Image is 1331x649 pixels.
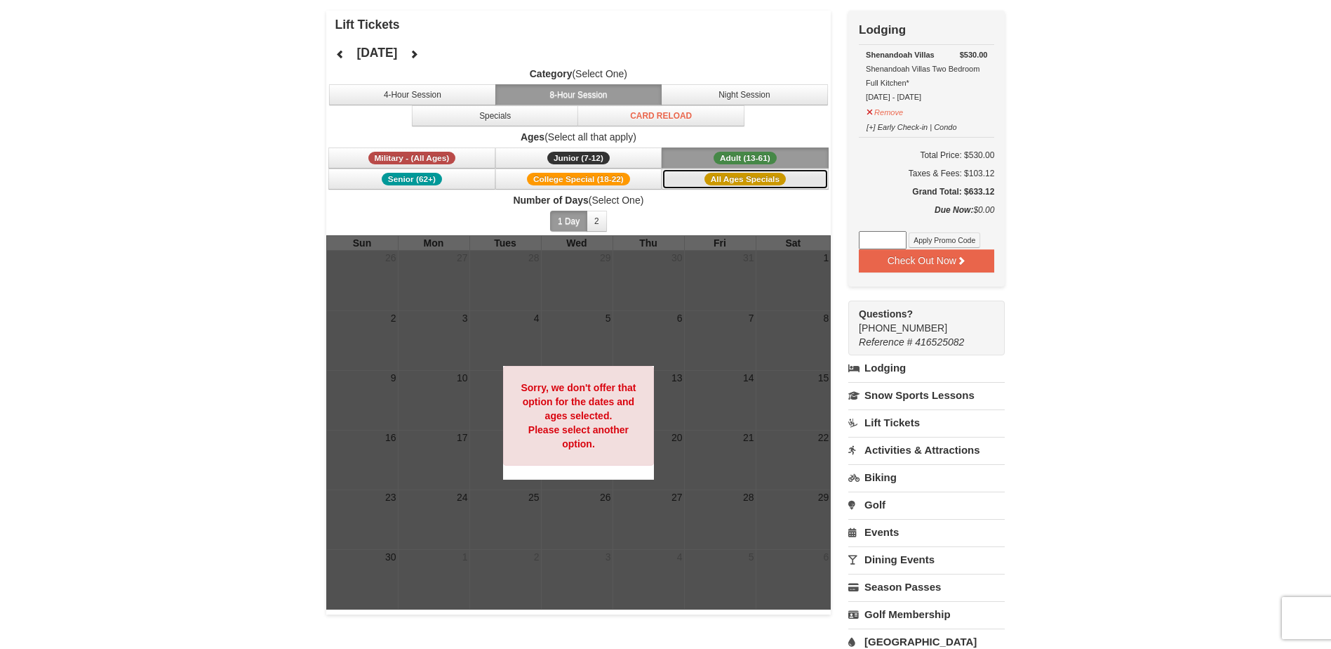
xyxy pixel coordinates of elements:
label: (Select One) [326,193,831,207]
button: 4-Hour Session [329,84,496,105]
span: [PHONE_NUMBER] [859,307,979,334]
button: Specials [412,105,579,126]
strong: Ages [521,131,544,143]
h4: [DATE] [356,46,397,60]
div: Shenandoah Villas Two Bedroom Full Kitchen* [DATE] - [DATE] [866,48,987,104]
button: Senior (62+) [328,169,495,190]
a: Events [848,519,1005,545]
strong: Sorry, we don't offer that option for the dates and ages selected. Please select another option. [521,382,636,450]
a: Activities & Attractions [848,437,1005,463]
a: Season Passes [848,574,1005,600]
strong: $530.00 [960,48,988,62]
button: All Ages Specials [662,169,829,190]
button: Check Out Now [859,249,994,272]
button: Adult (13-61) [662,147,829,169]
span: Junior (7-12) [547,152,610,164]
span: Military - (All Ages) [368,152,456,164]
button: Apply Promo Code [909,232,980,248]
a: Golf [848,492,1005,518]
span: 416525082 [915,336,964,348]
div: Taxes & Fees: $103.12 [859,166,994,181]
label: (Select all that apply) [326,130,831,144]
strong: Category [530,68,573,79]
strong: Shenandoah Villas [866,51,935,59]
div: $0.00 [859,203,994,231]
a: Lift Tickets [848,409,1005,435]
button: Military - (All Ages) [328,147,495,169]
strong: Lodging [859,23,906,37]
span: Reference # [859,336,912,348]
a: Snow Sports Lessons [848,382,1005,408]
a: Golf Membership [848,601,1005,627]
label: (Select One) [326,67,831,81]
span: Senior (62+) [382,173,442,185]
button: [+] Early Check-in | Condo [866,117,958,134]
button: Junior (7-12) [495,147,662,169]
button: Remove [866,102,904,119]
button: 8-Hour Session [495,84,662,105]
a: Dining Events [848,546,1005,572]
a: Lodging [848,355,1005,381]
h6: Total Price: $530.00 [859,148,994,162]
strong: Questions? [859,308,913,320]
strong: Number of Days [513,195,588,206]
h4: Lift Tickets [335,18,831,32]
button: 2 [587,211,607,232]
h5: Grand Total: $633.12 [859,185,994,199]
span: Adult (13-61) [714,152,777,164]
span: All Ages Specials [704,173,786,185]
strong: Due Now: [935,205,973,215]
button: 1 Day [550,211,587,232]
a: Biking [848,464,1005,490]
span: College Special (18-22) [527,173,630,185]
button: Card Reload [577,105,744,126]
button: Night Session [661,84,828,105]
button: College Special (18-22) [495,169,662,190]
